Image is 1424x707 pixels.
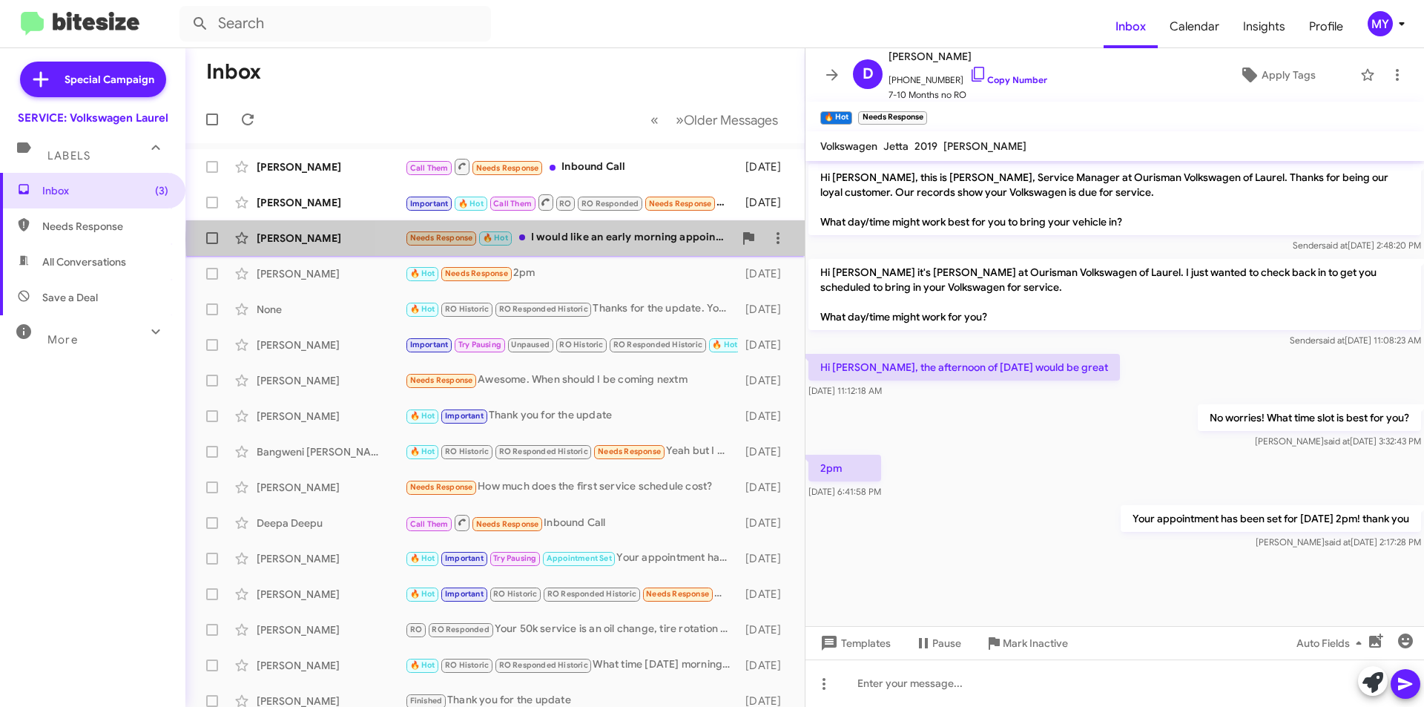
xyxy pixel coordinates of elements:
[410,375,473,385] span: Needs Response
[820,139,877,153] span: Volkswagen
[883,139,909,153] span: Jetta
[1325,536,1351,547] span: said at
[20,62,166,97] a: Special Campaign
[410,660,435,670] span: 🔥 Hot
[257,160,405,174] div: [PERSON_NAME]
[257,551,405,566] div: [PERSON_NAME]
[559,199,571,208] span: RO
[445,589,484,599] span: Important
[1158,5,1231,48] a: Calendar
[410,553,435,563] span: 🔥 Hot
[476,163,539,173] span: Needs Response
[42,254,126,269] span: All Conversations
[805,630,903,657] button: Templates
[257,409,405,424] div: [PERSON_NAME]
[738,551,793,566] div: [DATE]
[738,160,793,174] div: [DATE]
[738,622,793,637] div: [DATE]
[646,589,709,599] span: Needs Response
[458,340,501,349] span: Try Pausing
[410,589,435,599] span: 🔥 Hot
[483,233,508,243] span: 🔥 Hot
[410,519,449,529] span: Call Them
[493,199,532,208] span: Call Them
[1262,62,1316,88] span: Apply Tags
[738,480,793,495] div: [DATE]
[405,550,738,567] div: Your appointment has been set for [DATE] 8:30 am! Thank you
[1355,11,1408,36] button: MY
[943,139,1026,153] span: [PERSON_NAME]
[410,625,422,634] span: RO
[405,657,738,674] div: What time [DATE] morning is best for you?
[458,199,484,208] span: 🔥 Hot
[206,60,261,84] h1: Inbox
[889,65,1047,88] span: [PHONE_NUMBER]
[1003,630,1068,657] span: Mark Inactive
[499,304,588,314] span: RO Responded Historic
[820,111,852,125] small: 🔥 Hot
[410,696,443,706] span: Finished
[405,336,738,353] div: No worries! Please disregard this message. Thank you for the update!
[445,269,508,278] span: Needs Response
[257,338,405,352] div: [PERSON_NAME]
[493,553,536,563] span: Try Pausing
[257,302,405,317] div: None
[613,340,702,349] span: RO Responded Historic
[684,112,778,128] span: Older Messages
[405,372,738,389] div: Awesome. When should I be coming nextm
[914,139,937,153] span: 2019
[808,486,881,497] span: [DATE] 6:41:58 PM
[410,233,473,243] span: Needs Response
[155,183,168,198] span: (3)
[808,259,1421,330] p: Hi [PERSON_NAME] it's [PERSON_NAME] at Ourisman Volkswagen of Laurel. I just wanted to check back...
[257,373,405,388] div: [PERSON_NAME]
[18,111,168,125] div: SERVICE: Volkswagen Laurel
[257,658,405,673] div: [PERSON_NAME]
[808,164,1421,235] p: Hi [PERSON_NAME], this is [PERSON_NAME], Service Manager at Ourisman Volkswagen of Laurel. Thanks...
[42,219,168,234] span: Needs Response
[642,105,667,135] button: Previous
[1324,435,1350,447] span: said at
[257,622,405,637] div: [PERSON_NAME]
[47,333,78,346] span: More
[889,88,1047,102] span: 7-10 Months no RO
[1290,335,1421,346] span: Sender [DATE] 11:08:23 AM
[738,338,793,352] div: [DATE]
[559,340,603,349] span: RO Historic
[410,447,435,456] span: 🔥 Hot
[179,6,491,42] input: Search
[738,409,793,424] div: [DATE]
[410,199,449,208] span: Important
[1297,5,1355,48] a: Profile
[738,516,793,530] div: [DATE]
[650,111,659,129] span: «
[1121,505,1421,532] p: Your appointment has been set for [DATE] 2pm! thank you
[1255,435,1421,447] span: [PERSON_NAME] [DATE] 3:32:43 PM
[667,105,787,135] button: Next
[257,231,405,246] div: [PERSON_NAME]
[405,443,738,460] div: Yeah but I don't want to pay for it
[42,183,168,198] span: Inbox
[889,47,1047,65] span: [PERSON_NAME]
[649,199,712,208] span: Needs Response
[738,266,793,281] div: [DATE]
[1201,62,1353,88] button: Apply Tags
[410,340,449,349] span: Important
[738,444,793,459] div: [DATE]
[581,199,639,208] span: RO Responded
[47,149,90,162] span: Labels
[42,290,98,305] span: Save a Deal
[598,447,661,456] span: Needs Response
[405,513,738,532] div: Inbound Call
[676,111,684,129] span: »
[257,444,405,459] div: Bangweni [PERSON_NAME]
[1368,11,1393,36] div: MY
[738,373,793,388] div: [DATE]
[410,304,435,314] span: 🔥 Hot
[738,195,793,210] div: [DATE]
[405,229,734,246] div: I would like an early morning appointment
[445,660,489,670] span: RO Historic
[405,265,738,282] div: 2pm
[405,585,738,602] div: ​👍​ to “ Thank you for the update ”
